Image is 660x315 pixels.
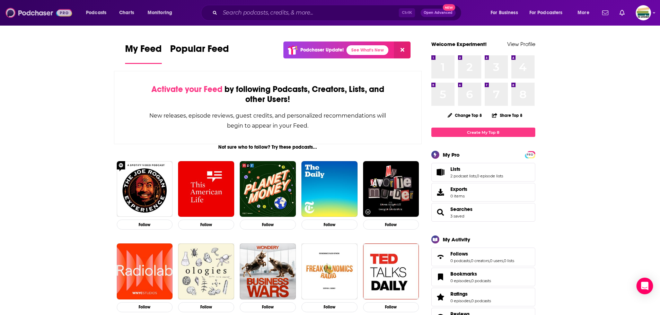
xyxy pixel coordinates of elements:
[86,8,106,18] span: Podcasts
[450,291,468,297] span: Ratings
[301,161,358,217] a: The Daily
[431,203,535,222] span: Searches
[526,152,534,157] a: PRO
[424,11,452,15] span: Open Advanced
[431,163,535,182] span: Lists
[6,6,72,19] img: Podchaser - Follow, Share and Rate Podcasts
[363,302,419,312] button: Follow
[178,220,234,230] button: Follow
[434,252,448,262] a: Follows
[490,258,503,263] a: 0 users
[525,7,573,18] button: open menu
[434,207,448,217] a: Searches
[431,268,535,286] span: Bookmarks
[470,278,471,283] span: ,
[443,111,486,120] button: Change Top 8
[143,7,181,18] button: open menu
[477,174,503,178] a: 0 episode lists
[346,45,388,55] a: See What's New
[471,278,491,283] a: 0 podcasts
[421,9,456,17] button: Open AdvancedNew
[471,258,489,263] a: 0 creators
[301,243,358,299] img: Freakonomics Radio
[178,302,234,312] button: Follow
[431,288,535,306] span: Ratings
[450,271,477,277] span: Bookmarks
[431,41,487,47] a: Welcome Experiment!
[149,111,387,131] div: New releases, episode reviews, guest credits, and personalized recommendations will begin to appe...
[573,7,598,18] button: open menu
[220,7,399,18] input: Search podcasts, credits, & more...
[529,8,563,18] span: For Podcasters
[125,43,162,64] a: My Feed
[300,47,344,53] p: Podchaser Update!
[450,186,467,192] span: Exports
[151,84,222,94] span: Activate your Feed
[471,298,491,303] a: 0 podcasts
[363,243,419,299] img: TED Talks Daily
[115,7,138,18] a: Charts
[526,152,534,157] span: PRO
[636,5,651,20] span: Logged in as ExperimentPublicist
[301,220,358,230] button: Follow
[399,8,415,17] span: Ctrl K
[504,258,514,263] a: 0 lists
[170,43,229,59] span: Popular Feed
[240,243,296,299] img: Business Wars
[450,214,464,219] a: 3 saved
[443,151,460,158] div: My Pro
[434,187,448,197] span: Exports
[431,128,535,137] a: Create My Top 8
[240,302,296,312] button: Follow
[117,302,173,312] button: Follow
[363,161,419,217] a: My Favorite Murder with Karen Kilgariff and Georgia Hardstark
[470,258,471,263] span: ,
[503,258,504,263] span: ,
[434,167,448,177] a: Lists
[489,258,490,263] span: ,
[81,7,115,18] button: open menu
[114,144,422,150] div: Not sure who to follow? Try these podcasts...
[119,8,134,18] span: Charts
[450,206,473,212] a: Searches
[431,183,535,202] a: Exports
[450,174,476,178] a: 2 podcast lists
[117,243,173,299] img: Radiolab
[492,109,523,122] button: Share Top 8
[240,161,296,217] img: Planet Money
[617,7,627,19] a: Show notifications dropdown
[125,43,162,59] span: My Feed
[443,236,470,243] div: My Activity
[450,271,491,277] a: Bookmarks
[443,4,455,11] span: New
[170,43,229,64] a: Popular Feed
[599,7,611,19] a: Show notifications dropdown
[301,302,358,312] button: Follow
[486,7,527,18] button: open menu
[450,194,467,198] span: 0 items
[178,161,234,217] img: This American Life
[117,161,173,217] img: The Joe Rogan Experience
[208,5,468,21] div: Search podcasts, credits, & more...
[450,278,470,283] a: 0 episodes
[434,272,448,282] a: Bookmarks
[148,8,172,18] span: Monitoring
[578,8,589,18] span: More
[363,220,419,230] button: Follow
[470,298,471,303] span: ,
[178,243,234,299] img: Ologies with Alie Ward
[450,258,470,263] a: 0 podcasts
[450,298,470,303] a: 0 episodes
[636,5,651,20] button: Show profile menu
[149,84,387,104] div: by following Podcasts, Creators, Lists, and other Users!
[450,166,460,172] span: Lists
